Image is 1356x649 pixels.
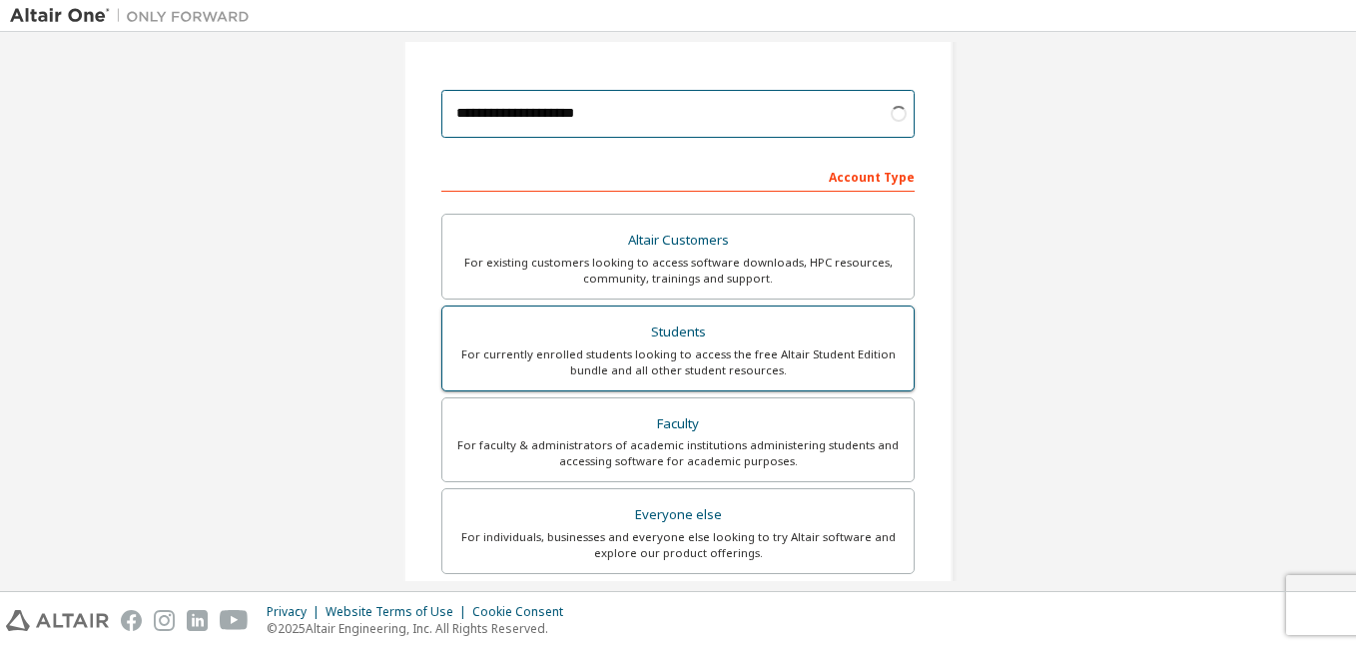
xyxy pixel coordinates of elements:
img: Altair One [10,6,260,26]
img: facebook.svg [121,610,142,631]
img: instagram.svg [154,610,175,631]
div: Students [454,319,902,346]
div: For currently enrolled students looking to access the free Altair Student Edition bundle and all ... [454,346,902,378]
div: Altair Customers [454,227,902,255]
div: Cookie Consent [472,604,575,620]
p: © 2025 Altair Engineering, Inc. All Rights Reserved. [267,620,575,637]
img: linkedin.svg [187,610,208,631]
div: For individuals, businesses and everyone else looking to try Altair software and explore our prod... [454,529,902,561]
div: Privacy [267,604,326,620]
div: Faculty [454,410,902,438]
div: Website Terms of Use [326,604,472,620]
div: Everyone else [454,501,902,529]
img: youtube.svg [220,610,249,631]
div: For faculty & administrators of academic institutions administering students and accessing softwa... [454,437,902,469]
div: Account Type [441,160,915,192]
img: altair_logo.svg [6,610,109,631]
div: For existing customers looking to access software downloads, HPC resources, community, trainings ... [454,255,902,287]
